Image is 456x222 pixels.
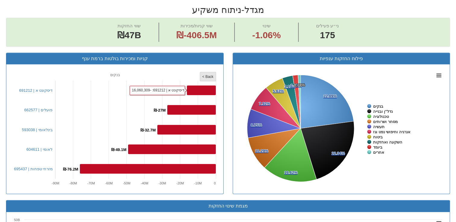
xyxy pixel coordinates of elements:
[87,181,95,185] text: -70M
[373,119,398,124] tspan: מסחר ושרותים
[202,75,214,79] tspan: < Back
[105,181,112,185] text: -60M
[14,218,20,222] text: 50B
[251,123,262,127] tspan: 8.75%
[194,181,202,185] text: -10M
[63,167,78,171] tspan: ₪-76.2M
[252,29,281,42] span: -1.06%
[176,181,184,185] text: -20M
[6,5,450,15] h2: מגדל - ניתוח משקיע
[284,170,298,175] tspan: 16.62%
[373,125,385,129] tspan: תעשיה
[117,30,141,40] span: ₪47B
[316,29,339,42] span: 175
[323,94,337,98] tspan: 22.89%
[259,101,270,106] tspan: 7.92%
[52,181,59,185] text: -90M
[11,203,445,209] h3: מגמת שינוי החזקות
[373,104,383,109] tspan: בנקים
[14,167,53,171] a: מזרחי טפחות | 695437
[373,135,383,139] tspan: ביטוח
[373,109,393,114] tspan: נדל"ן ובנייה
[263,23,271,28] span: שינוי
[123,181,130,185] text: -50M
[111,147,126,152] tspan: ₪-49.1M
[110,73,120,77] tspan: בנקים
[24,108,52,112] a: פועלים | 662577
[159,181,166,185] text: -30M
[176,30,217,40] span: ₪-406.5M
[170,88,185,93] tspan: ₪-16.1M
[237,56,445,61] h3: פילוח החזקות ענפיות
[19,88,53,93] a: דיסקונט א | 691212
[69,181,77,185] text: -80M
[11,56,219,61] h3: קניות ומכירות בולטות ברמת ענף
[154,108,166,113] tspan: ₪-27M
[118,23,140,28] span: שווי החזקות
[22,128,53,132] a: בינלאומי | 593038
[373,114,389,119] tspan: טכנולוגיה
[284,84,295,89] tspan: 3.19%
[214,181,215,185] text: 0
[332,151,345,156] tspan: 22.34%
[373,130,410,134] tspan: אנרגיה וחיפושי נפט וגז
[316,23,339,28] span: ני״ע פעילים
[141,181,148,185] text: -40M
[27,147,52,152] a: לאומי | 604611
[140,128,156,132] tspan: ₪-32.7M
[373,140,402,144] tspan: השקעה ואחזקות
[273,89,284,93] tspan: 5.63%
[373,145,382,150] tspan: ביומד
[291,83,302,88] tspan: 1.59%
[294,83,305,87] tspan: 0.78%
[373,150,384,155] tspan: אחרים
[181,23,213,28] span: שווי קניות/מכירות
[255,149,269,153] tspan: 10.29%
